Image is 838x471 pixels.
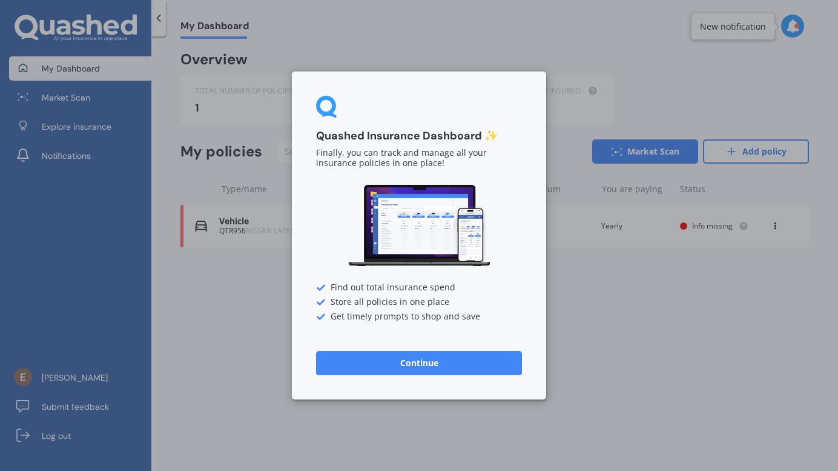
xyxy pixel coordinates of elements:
[316,312,522,322] div: Get timely prompts to shop and save
[316,149,522,169] p: Finally, you can track and manage all your insurance policies in one place!
[316,351,522,375] button: Continue
[316,129,522,143] h3: Quashed Insurance Dashboard ✨
[346,183,492,269] img: Dashboard
[316,298,522,307] div: Store all policies in one place
[316,283,522,293] div: Find out total insurance spend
